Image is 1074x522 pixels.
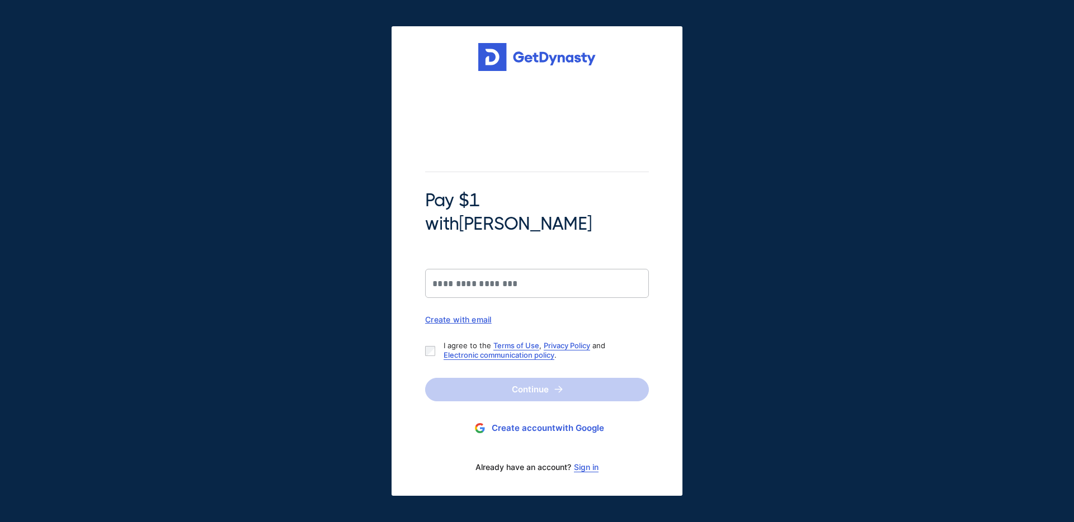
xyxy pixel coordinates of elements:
button: Create accountwith Google [425,418,649,439]
a: Sign in [574,463,599,472]
a: Electronic communication policy [444,350,554,359]
img: Get started for free with Dynasty Trust Company [478,43,596,71]
a: Terms of Use [493,341,539,350]
div: Create with email [425,315,649,324]
div: Already have an account? [425,455,649,479]
a: Privacy Policy [544,341,590,350]
span: Pay $1 with [PERSON_NAME] [425,189,649,235]
p: I agree to the , and . [444,341,640,360]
